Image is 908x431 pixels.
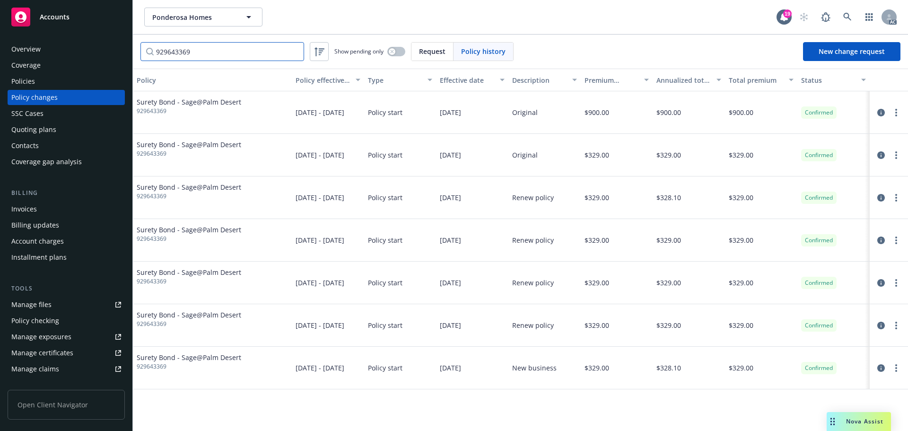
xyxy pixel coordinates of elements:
div: Coverage [11,58,41,73]
span: Policy start [368,278,402,288]
a: circleInformation [875,362,887,374]
a: Account charges [8,234,125,249]
span: Confirmed [805,364,833,372]
a: Policies [8,74,125,89]
span: [DATE] [440,235,461,245]
span: $329.00 [585,150,609,160]
button: Ponderosa Homes [144,8,262,26]
a: Policy checking [8,313,125,328]
div: Policy [137,75,288,85]
a: Report a Bug [816,8,835,26]
div: Quoting plans [11,122,56,137]
span: 929643369 [137,235,241,243]
div: Coverage gap analysis [11,154,82,169]
div: Manage files [11,297,52,312]
div: Invoices [11,202,37,217]
div: Original [512,107,538,117]
span: $329.00 [585,363,609,373]
div: Premium change [585,75,639,85]
a: Overview [8,42,125,57]
span: $900.00 [656,107,681,117]
span: $329.00 [656,278,681,288]
span: Nova Assist [846,417,883,425]
button: Type [364,69,437,91]
div: Billing updates [11,218,59,233]
span: $329.00 [729,193,753,202]
div: Renew policy [512,193,554,202]
span: [DATE] - [DATE] [296,363,344,373]
span: 929643369 [137,107,241,115]
span: $329.00 [729,363,753,373]
a: Contacts [8,138,125,153]
span: $329.00 [585,278,609,288]
div: Effective date [440,75,494,85]
button: Annualized total premium change [653,69,725,91]
span: $329.00 [656,320,681,330]
div: SSC Cases [11,106,44,121]
span: $329.00 [656,235,681,245]
span: 929643369 [137,277,241,286]
span: Confirmed [805,236,833,245]
a: SSC Cases [8,106,125,121]
a: Quoting plans [8,122,125,137]
span: Policy start [368,150,402,160]
div: Total premium [729,75,783,85]
span: $900.00 [729,107,753,117]
span: Confirmed [805,151,833,159]
span: Open Client Navigator [8,390,125,420]
a: circleInformation [875,150,887,161]
span: Policy history [461,46,506,56]
span: Policy start [368,107,402,117]
span: Surety Bond - Sage@Palm Desert [137,352,241,362]
span: [DATE] - [DATE] [296,193,344,202]
a: Accounts [8,4,125,30]
span: $329.00 [585,235,609,245]
span: Policy start [368,320,402,330]
span: $329.00 [585,320,609,330]
a: more [891,235,902,246]
a: New change request [803,42,900,61]
span: Surety Bond - Sage@Palm Desert [137,97,241,107]
div: Status [801,75,856,85]
div: Installment plans [11,250,67,265]
span: Confirmed [805,108,833,117]
div: Renew policy [512,320,554,330]
div: Policy changes [11,90,58,105]
a: Invoices [8,202,125,217]
a: Manage certificates [8,345,125,361]
a: Installment plans [8,250,125,265]
span: $329.00 [729,278,753,288]
div: Policies [11,74,35,89]
span: Surety Bond - Sage@Palm Desert [137,182,241,192]
span: $329.00 [729,320,753,330]
a: Search [838,8,857,26]
span: $329.00 [656,150,681,160]
span: Ponderosa Homes [152,12,234,22]
a: more [891,150,902,161]
span: [DATE] - [DATE] [296,320,344,330]
div: Account charges [11,234,64,249]
div: Manage claims [11,361,59,377]
input: Filter by keyword... [140,42,304,61]
span: $328.10 [656,363,681,373]
span: Confirmed [805,279,833,287]
span: $329.00 [729,235,753,245]
div: Annualized total premium change [656,75,711,85]
span: $329.00 [585,193,609,202]
span: Surety Bond - Sage@Palm Desert [137,267,241,277]
span: Surety Bond - Sage@Palm Desert [137,310,241,320]
span: [DATE] [440,107,461,117]
div: Type [368,75,422,85]
a: Manage exposures [8,329,125,344]
a: circleInformation [875,320,887,331]
a: more [891,320,902,331]
span: [DATE] - [DATE] [296,107,344,117]
a: more [891,192,902,203]
a: circleInformation [875,192,887,203]
div: 19 [783,9,792,18]
div: Contacts [11,138,39,153]
span: [DATE] [440,320,461,330]
span: $329.00 [729,150,753,160]
div: Manage BORs [11,378,56,393]
button: Policy effective dates [292,69,364,91]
